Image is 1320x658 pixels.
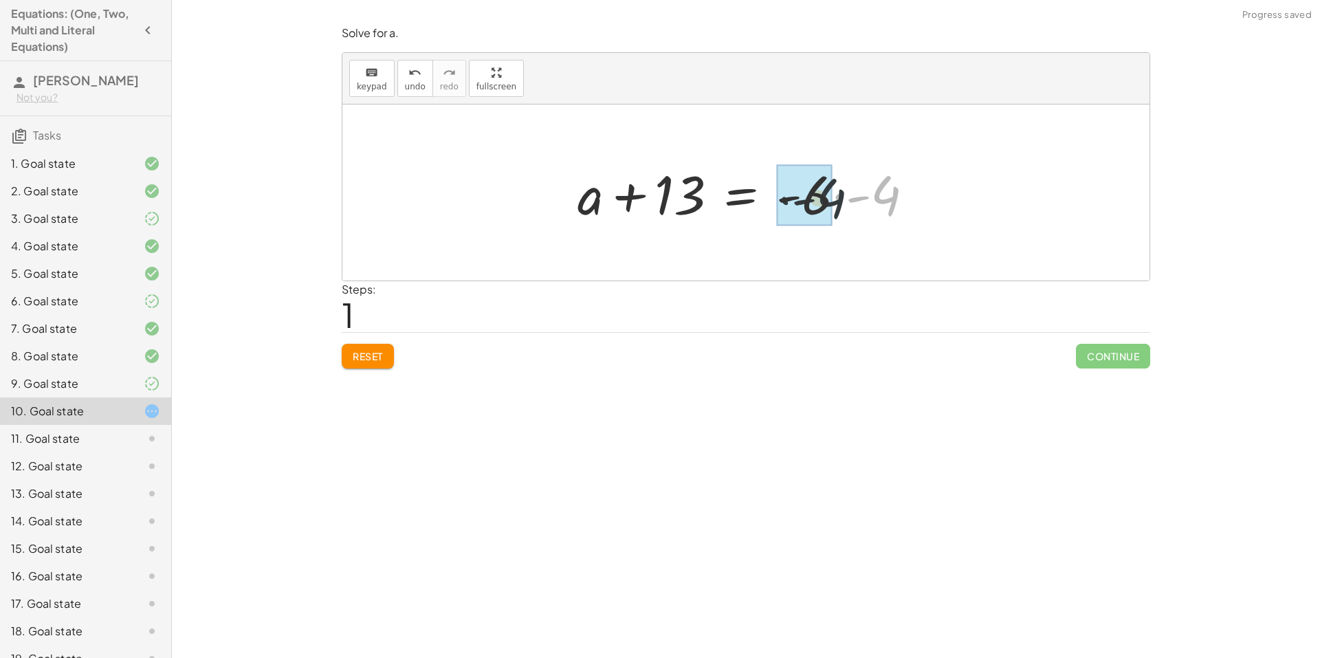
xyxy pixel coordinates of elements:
i: Task not started. [144,513,160,529]
button: keyboardkeypad [349,60,395,97]
div: 5. Goal state [11,265,122,282]
div: 14. Goal state [11,513,122,529]
span: [PERSON_NAME] [33,72,139,88]
div: 17. Goal state [11,595,122,612]
i: Task not started. [144,430,160,447]
i: Task finished and part of it marked as correct. [144,375,160,392]
i: redo [443,65,456,81]
i: Task finished and correct. [144,320,160,337]
i: undo [408,65,421,81]
h4: Equations: (One, Two, Multi and Literal Equations) [11,6,135,55]
div: 8. Goal state [11,348,122,364]
p: Solve for a. [342,25,1150,41]
span: redo [440,82,459,91]
i: Task finished and correct. [144,155,160,172]
div: 2. Goal state [11,183,122,199]
i: Task finished and correct. [144,183,160,199]
i: Task not started. [144,568,160,584]
span: 1 [342,294,354,336]
i: Task not started. [144,595,160,612]
div: 4. Goal state [11,238,122,254]
div: 15. Goal state [11,540,122,557]
div: 9. Goal state [11,375,122,392]
span: Tasks [33,128,61,142]
span: keypad [357,82,387,91]
span: undo [405,82,426,91]
div: Not you? [16,91,160,105]
span: Reset [353,350,383,362]
div: 18. Goal state [11,623,122,639]
span: Progress saved [1242,8,1312,22]
div: 7. Goal state [11,320,122,337]
i: Task finished and correct. [144,265,160,282]
i: Task not started. [144,623,160,639]
i: Task finished and part of it marked as correct. [144,293,160,309]
div: 3. Goal state [11,210,122,227]
i: Task not started. [144,458,160,474]
i: Task not started. [144,540,160,557]
div: 12. Goal state [11,458,122,474]
div: 13. Goal state [11,485,122,502]
i: Task started. [144,403,160,419]
button: undoundo [397,60,433,97]
span: fullscreen [476,82,516,91]
button: fullscreen [469,60,524,97]
button: redoredo [432,60,466,97]
i: keyboard [365,65,378,81]
i: Task finished and correct. [144,348,160,364]
div: 16. Goal state [11,568,122,584]
i: Task finished and part of it marked as correct. [144,210,160,227]
div: 11. Goal state [11,430,122,447]
button: Reset [342,344,394,369]
label: Steps: [342,282,376,296]
div: 1. Goal state [11,155,122,172]
div: 10. Goal state [11,403,122,419]
div: 6. Goal state [11,293,122,309]
i: Task finished and correct. [144,238,160,254]
i: Task not started. [144,485,160,502]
